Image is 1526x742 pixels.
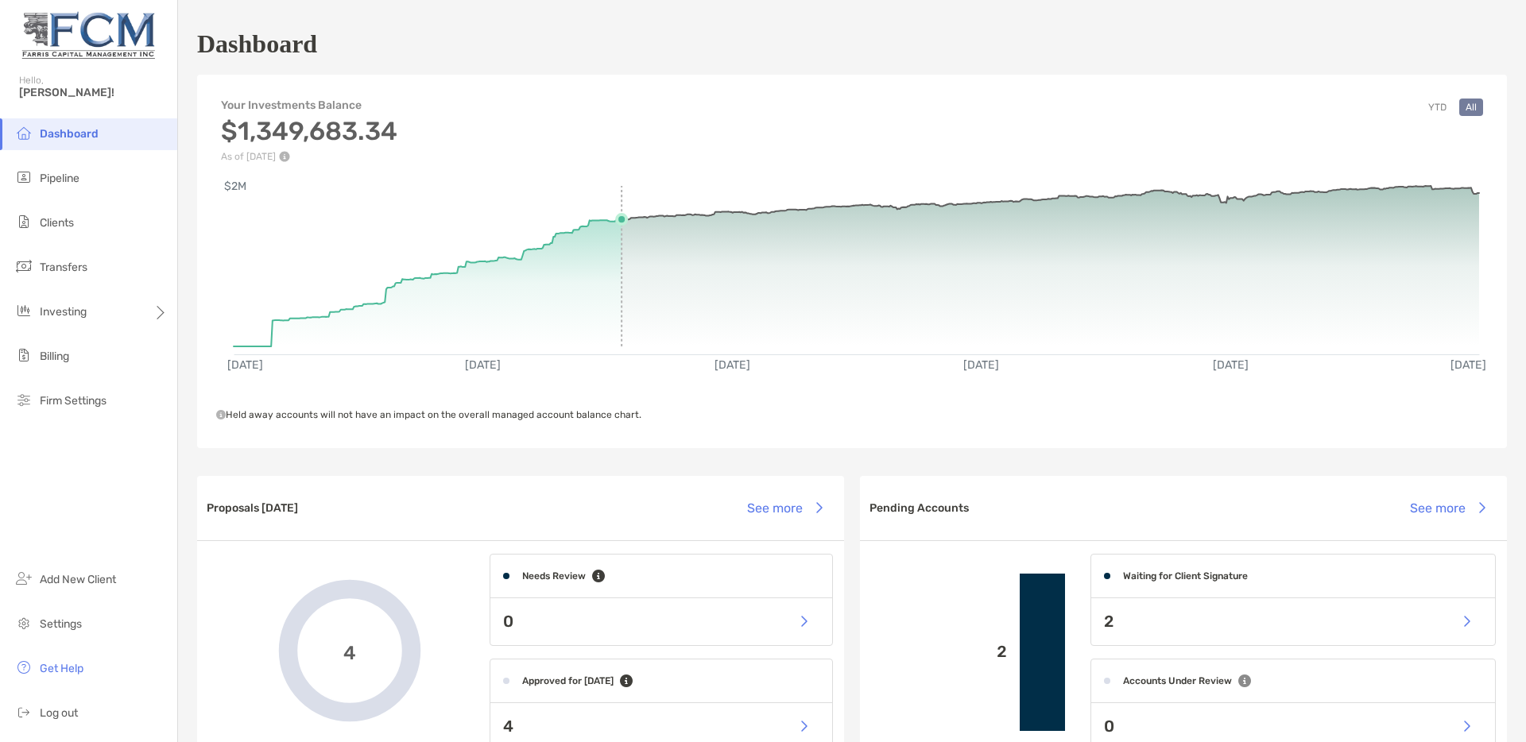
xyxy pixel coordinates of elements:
text: [DATE] [465,358,501,372]
h3: $1,349,683.34 [221,116,397,146]
h3: Proposals [DATE] [207,501,298,515]
h4: Your Investments Balance [221,99,397,112]
span: Dashboard [40,127,99,141]
text: [DATE] [227,358,263,372]
p: As of [DATE] [221,151,397,162]
span: Billing [40,350,69,363]
span: Investing [40,305,87,319]
h4: Waiting for Client Signature [1123,570,1248,582]
span: [PERSON_NAME]! [19,86,168,99]
img: transfers icon [14,257,33,276]
img: dashboard icon [14,123,33,142]
button: See more [1397,490,1497,525]
span: Add New Client [40,573,116,586]
span: Settings [40,617,82,631]
img: logout icon [14,702,33,721]
span: Transfers [40,261,87,274]
img: clients icon [14,212,33,231]
h4: Approved for [DATE] [522,675,614,686]
span: Firm Settings [40,394,107,408]
span: Clients [40,216,74,230]
text: [DATE] [1450,358,1486,372]
h1: Dashboard [197,29,317,59]
img: investing icon [14,301,33,320]
p: 0 [1104,717,1114,736]
img: get-help icon [14,658,33,677]
button: YTD [1422,99,1453,116]
button: See more [734,490,835,525]
text: [DATE] [1213,358,1249,372]
img: settings icon [14,613,33,632]
p: 0 [503,612,513,632]
text: [DATE] [963,358,999,372]
p: 4 [503,717,513,736]
img: pipeline icon [14,168,33,187]
h4: Needs Review [522,570,586,582]
text: $2M [224,180,246,193]
span: 4 [343,640,356,663]
button: All [1459,99,1483,116]
h4: Accounts Under Review [1123,675,1232,686]
h3: Pending Accounts [870,501,969,515]
p: 2 [1104,612,1114,632]
text: [DATE] [715,358,750,372]
img: billing icon [14,346,33,365]
span: Held away accounts will not have an impact on the overall managed account balance chart. [216,409,641,420]
span: Get Help [40,662,83,675]
img: add_new_client icon [14,569,33,588]
span: Pipeline [40,172,79,185]
img: Zoe Logo [19,6,158,64]
p: 2 [873,642,1007,662]
img: Performance Info [279,151,290,162]
span: Log out [40,706,78,720]
img: firm-settings icon [14,390,33,409]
